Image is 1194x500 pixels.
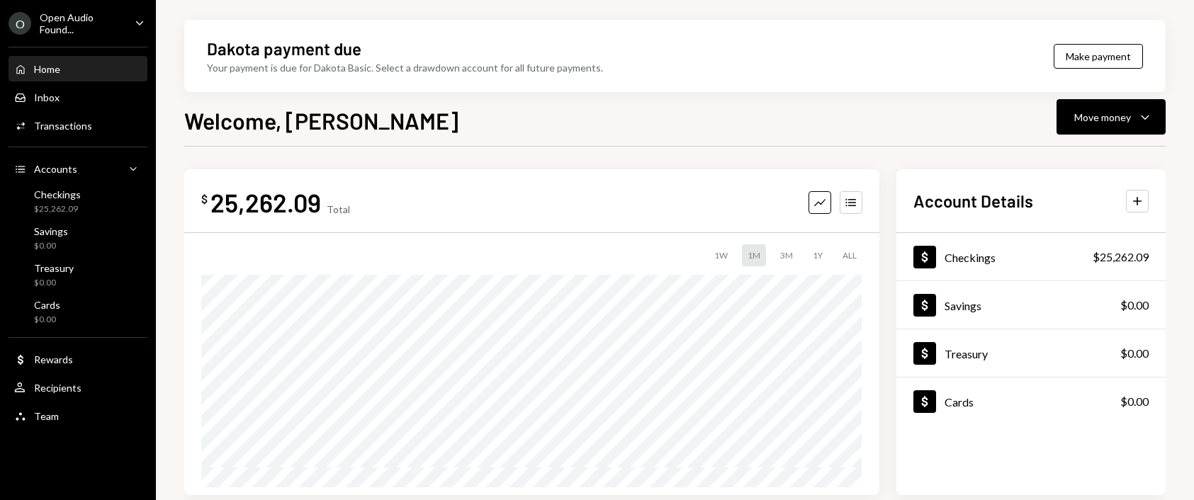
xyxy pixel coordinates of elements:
[945,251,996,264] div: Checkings
[896,377,1166,425] a: Cards$0.00
[9,403,147,428] a: Team
[9,258,147,292] a: Treasury$0.00
[201,192,208,206] div: $
[34,299,60,311] div: Cards
[896,281,1166,329] a: Savings$0.00
[1057,99,1166,135] button: Move money
[34,277,74,289] div: $0.00
[1093,249,1149,266] div: $25,262.09
[34,203,81,215] div: $25,262.09
[775,244,799,266] div: 3M
[34,314,60,326] div: $0.00
[1074,110,1131,125] div: Move money
[34,353,73,365] div: Rewards
[1054,44,1143,69] button: Make payment
[896,233,1166,280] a: Checkings$25,262.09
[945,299,981,312] div: Savings
[837,244,862,266] div: ALL
[9,12,31,35] div: O
[9,221,147,255] a: Savings$0.00
[9,56,147,81] a: Home
[9,113,147,138] a: Transactions
[9,346,147,372] a: Rewards
[34,163,77,175] div: Accounts
[34,262,74,274] div: Treasury
[807,244,828,266] div: 1Y
[9,84,147,110] a: Inbox
[945,395,974,409] div: Cards
[9,156,147,181] a: Accounts
[1120,393,1149,410] div: $0.00
[184,106,458,135] h1: Welcome, [PERSON_NAME]
[34,240,68,252] div: $0.00
[1120,345,1149,362] div: $0.00
[34,188,81,200] div: Checkings
[9,184,147,218] a: Checkings$25,262.09
[34,120,92,132] div: Transactions
[34,382,81,394] div: Recipients
[34,410,59,422] div: Team
[9,375,147,400] a: Recipients
[742,244,766,266] div: 1M
[207,60,603,75] div: Your payment is due for Dakota Basic. Select a drawdown account for all future payments.
[709,244,733,266] div: 1W
[896,329,1166,377] a: Treasury$0.00
[913,189,1033,212] h2: Account Details
[945,347,988,360] div: Treasury
[327,203,350,215] div: Total
[34,63,60,75] div: Home
[34,225,68,237] div: Savings
[34,91,60,103] div: Inbox
[9,295,147,329] a: Cards$0.00
[1120,297,1149,314] div: $0.00
[40,11,123,35] div: Open Audio Found...
[210,186,321,218] div: 25,262.09
[207,37,361,60] div: Dakota payment due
